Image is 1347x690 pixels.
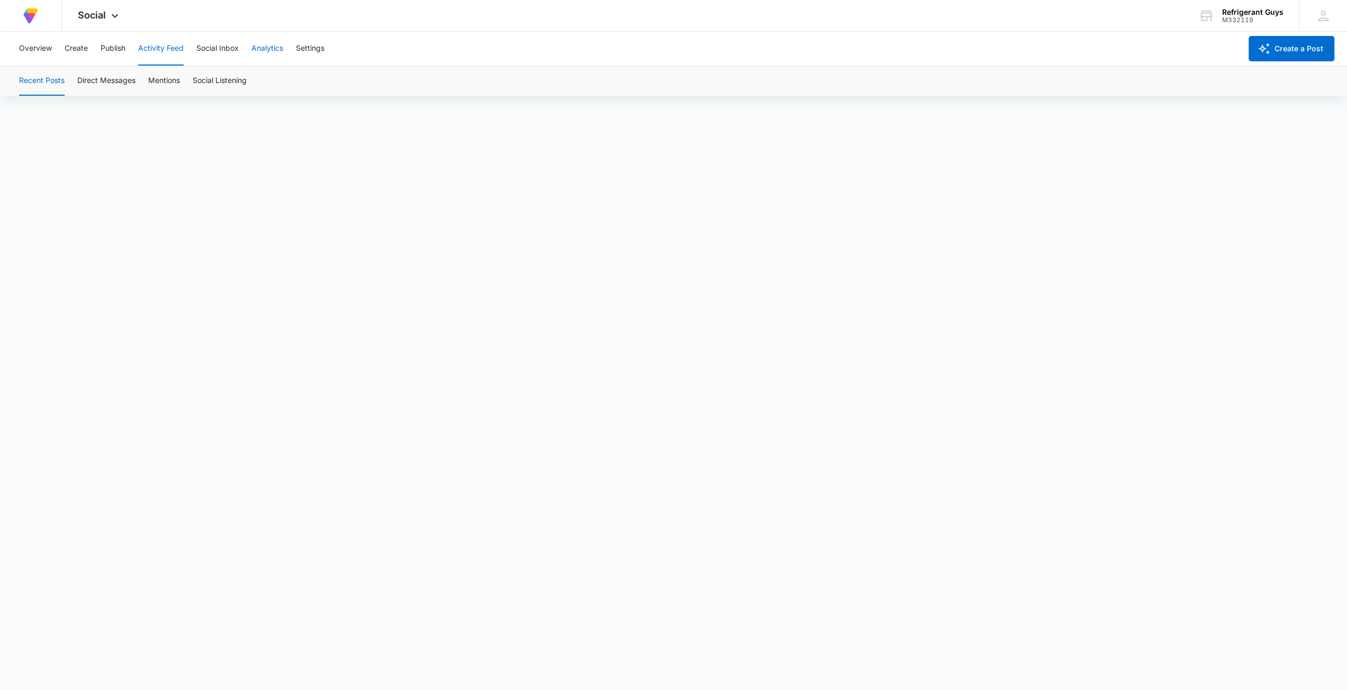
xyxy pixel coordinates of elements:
button: Analytics [251,32,283,66]
img: Volusion [21,6,40,25]
button: Social Inbox [196,32,239,66]
button: Create a Post [1249,36,1334,61]
button: Settings [296,32,324,66]
div: account name [1222,8,1283,16]
div: account id [1222,16,1283,24]
button: Publish [101,32,125,66]
button: Mentions [148,66,180,96]
span: Social [78,10,106,21]
button: Activity Feed [138,32,184,66]
button: Overview [19,32,52,66]
button: Direct Messages [77,66,135,96]
button: Create [65,32,88,66]
button: Social Listening [193,66,247,96]
button: Recent Posts [19,66,65,96]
